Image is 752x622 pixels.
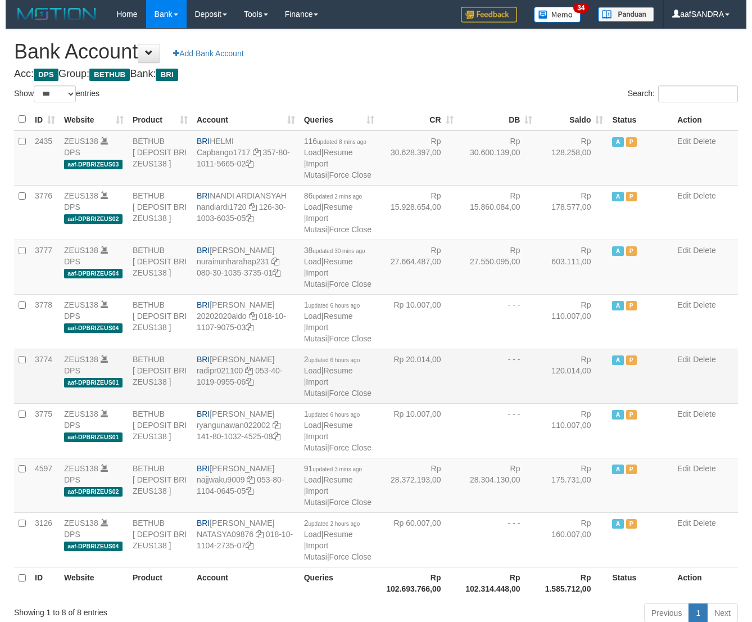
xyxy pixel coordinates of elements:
[58,432,117,442] span: aaf-DPBRIZEUS01
[187,294,294,349] td: [PERSON_NAME] 018-10-1107-9075-03
[58,246,93,255] a: ZEUS138
[298,377,323,398] a: Import Mutasi
[298,246,360,255] span: 38
[298,519,355,528] span: 2
[267,421,275,430] a: Copy ryangunawan022002 to clipboard
[84,69,124,81] span: BETHUB
[191,246,204,255] span: BRI
[8,602,300,618] div: Showing 1 to 8 of 8 entries
[25,130,54,186] td: 2435
[25,512,54,567] td: 3126
[298,323,323,343] a: Import Mutasi
[58,464,93,473] a: ZEUS138
[298,214,323,234] a: Import Mutasi
[191,409,204,418] span: BRI
[191,464,204,473] span: BRI
[298,268,323,289] a: Import Mutasi
[373,185,452,240] td: Rp 15.928.654,00
[25,109,54,130] th: ID: activate to sort column ascending
[298,312,316,321] a: Load
[373,240,452,294] td: Rp 27.664.487,00
[318,421,347,430] a: Resume
[531,403,602,458] td: Rp 110.007,00
[123,130,187,186] td: BETHUB [ DEPOSIT BRI ZEUS138 ]
[58,137,93,146] a: ZEUS138
[318,530,347,539] a: Resume
[373,109,452,130] th: CR: activate to sort column ascending
[620,246,632,256] span: Paused
[58,542,117,551] span: aaf-DPBRIZEUS04
[373,403,452,458] td: Rp 10.007,00
[606,355,618,365] span: Active
[123,458,187,512] td: BETHUB [ DEPOSIT BRI ZEUS138 ]
[452,109,532,130] th: DB: activate to sort column ascending
[531,349,602,403] td: Rp 120.014,00
[54,130,123,186] td: DPS
[307,193,356,200] span: updated 2 mins ago
[531,458,602,512] td: Rp 175.731,00
[123,185,187,240] td: BETHUB [ DEPOSIT BRI ZEUS138 ]
[303,303,355,309] span: updated 6 hours ago
[123,512,187,567] td: BETHUB [ DEPOSIT BRI ZEUS138 ]
[123,349,187,403] td: BETHUB [ DEPOSIT BRI ZEUS138 ]
[452,240,532,294] td: Rp 27.550.095,00
[150,69,172,81] span: BRI
[240,159,248,168] a: Copy 357801011566502 to clipboard
[28,69,53,81] span: DPS
[687,137,710,146] a: Delete
[298,202,316,211] a: Load
[606,192,618,201] span: Active
[452,403,532,458] td: - - -
[373,512,452,567] td: Rp 60.007,00
[298,366,316,375] a: Load
[187,512,294,567] td: [PERSON_NAME] 018-10-1104-2735-07
[307,466,356,472] span: updated 3 mins ago
[58,409,93,418] a: ZEUS138
[318,202,347,211] a: Resume
[318,257,347,266] a: Resume
[687,191,710,200] a: Delete
[687,409,710,418] a: Delete
[187,458,294,512] td: [PERSON_NAME] 053-80-1104-0645-05
[672,464,685,473] a: Edit
[240,541,248,550] a: Copy 018101104273507 to clipboard
[191,312,241,321] a: 20202020aldo
[318,148,347,157] a: Resume
[240,486,248,495] a: Copy 053801104064505 to clipboard
[455,7,511,22] img: Feedback.jpg
[8,40,732,63] h1: Bank Account
[191,257,264,266] a: nurainunharahap231
[298,300,366,343] span: | | |
[620,355,632,365] span: Paused
[266,257,274,266] a: Copy nurainunharahap231 to clipboard
[187,185,294,240] td: NANDI ARDIANSYAH 126-30-1003-6035-05
[239,366,247,375] a: Copy radipr021100 to clipboard
[373,130,452,186] td: Rp 30.628.397,00
[54,109,123,130] th: Website: activate to sort column ascending
[243,312,251,321] a: Copy 20202020aldo to clipboard
[620,137,632,147] span: Paused
[298,355,366,398] span: | | |
[191,300,204,309] span: BRI
[298,432,323,452] a: Import Mutasi
[54,240,123,294] td: DPS
[54,185,123,240] td: DPS
[653,85,732,102] input: Search:
[324,280,366,289] a: Force Close
[620,465,632,474] span: Paused
[298,421,316,430] a: Load
[191,421,265,430] a: ryangunawan022002
[298,159,323,179] a: Import Mutasi
[191,202,241,211] a: nandiardi1720
[672,355,685,364] a: Edit
[8,85,94,102] label: Show entries
[25,349,54,403] td: 3774
[324,334,366,343] a: Force Close
[531,185,602,240] td: Rp 178.577,00
[58,191,93,200] a: ZEUS138
[187,130,294,186] td: HELMI 357-80-1011-5665-02
[324,389,366,398] a: Force Close
[452,294,532,349] td: - - -
[298,246,366,289] span: | | |
[298,191,366,234] span: | | |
